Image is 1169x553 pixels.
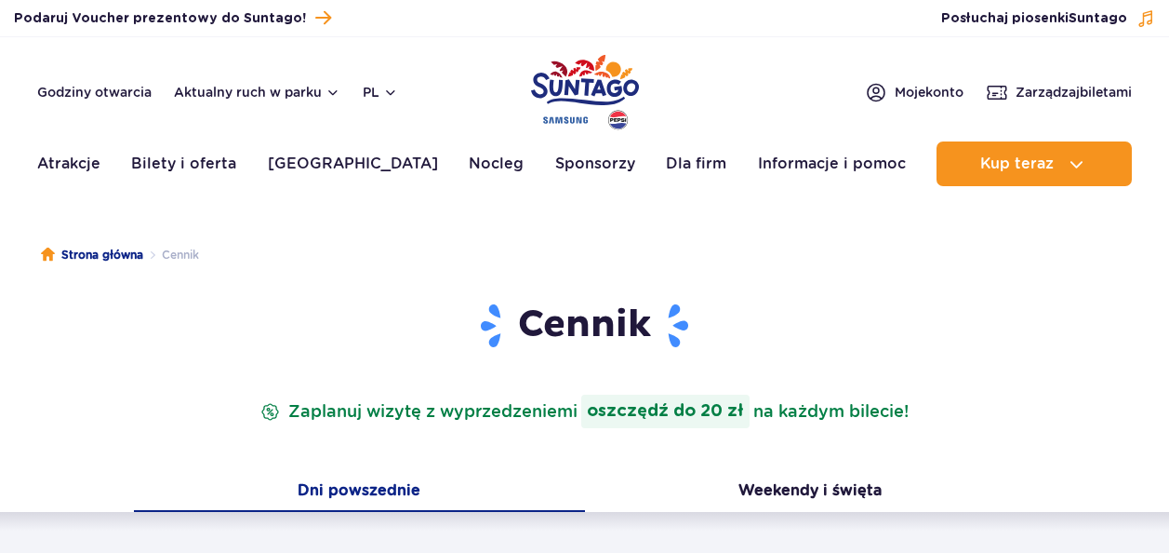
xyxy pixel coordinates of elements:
[41,246,143,264] a: Strona główna
[143,246,199,264] li: Cennik
[469,142,524,186] a: Nocleg
[555,142,635,186] a: Sponsorzy
[14,9,306,28] span: Podaruj Voucher prezentowy do Suntago!
[131,142,236,186] a: Bilety i oferta
[941,9,1127,28] span: Posłuchaj piosenki
[37,83,152,101] a: Godziny otwarcia
[986,81,1132,103] a: Zarządzajbiletami
[865,81,963,103] a: Mojekonto
[531,47,639,132] a: Park of Poland
[174,85,340,100] button: Aktualny ruch w parku
[148,302,1022,350] h1: Cennik
[585,473,1036,512] button: Weekendy i święta
[666,142,726,186] a: Dla firm
[14,6,331,31] a: Podaruj Voucher prezentowy do Suntago!
[257,395,912,428] p: Zaplanuj wizytę z wyprzedzeniem na każdym bilecie!
[758,142,906,186] a: Informacje i pomoc
[937,142,1132,186] button: Kup teraz
[37,142,100,186] a: Atrakcje
[941,9,1155,28] button: Posłuchaj piosenkiSuntago
[268,142,438,186] a: [GEOGRAPHIC_DATA]
[581,395,750,428] strong: oszczędź do 20 zł
[1069,12,1127,25] span: Suntago
[134,473,585,512] button: Dni powszednie
[980,155,1054,172] span: Kup teraz
[895,83,963,101] span: Moje konto
[363,83,398,101] button: pl
[1016,83,1132,101] span: Zarządzaj biletami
